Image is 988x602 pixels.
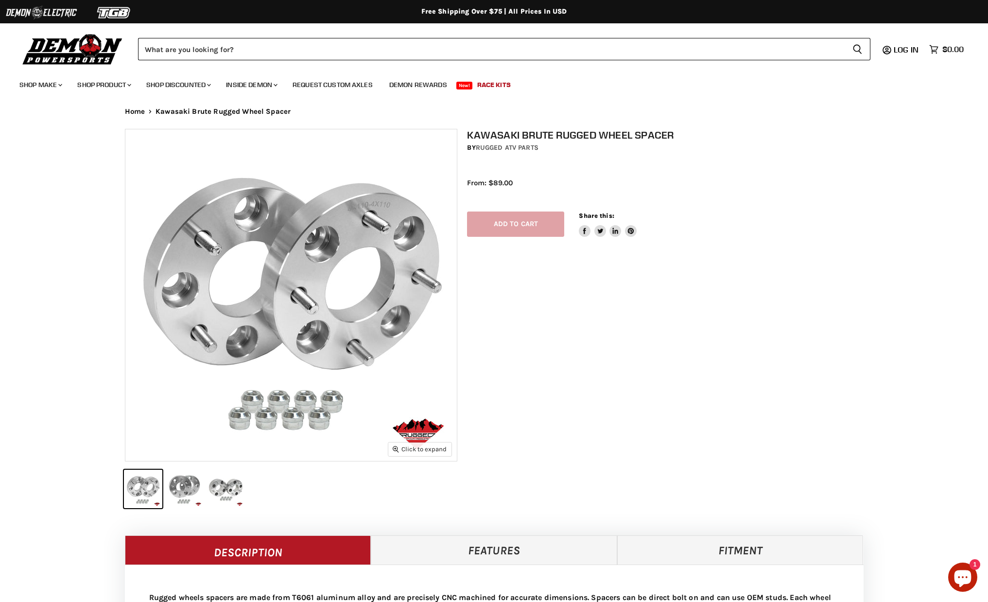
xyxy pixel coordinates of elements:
[125,129,457,461] img: Kawasaki Brute Rugged Wheel Spacer
[138,38,845,60] input: Search
[12,75,68,95] a: Shop Make
[467,178,513,187] span: From: $89.00
[617,535,864,565] a: Fitment
[165,470,204,508] button: Kawasaki Brute Rugged Wheel Spacer thumbnail
[105,107,883,116] nav: Breadcrumbs
[388,443,451,456] button: Click to expand
[139,75,217,95] a: Shop Discounted
[125,107,145,116] a: Home
[207,470,245,508] button: Kawasaki Brute Rugged Wheel Spacer thumbnail
[456,82,473,89] span: New!
[579,212,637,237] aside: Share this:
[285,75,380,95] a: Request Custom Axles
[894,45,919,54] span: Log in
[5,3,78,22] img: Demon Electric Logo 2
[476,143,538,152] a: Rugged ATV Parts
[12,71,961,95] ul: Main menu
[945,563,980,594] inbox-online-store-chat: Shopify online store chat
[124,470,162,508] button: Kawasaki Brute Rugged Wheel Spacer thumbnail
[470,75,518,95] a: Race Kits
[138,38,870,60] form: Product
[942,45,964,54] span: $0.00
[125,535,371,565] a: Description
[19,32,126,66] img: Demon Powersports
[579,212,614,219] span: Share this:
[393,445,447,453] span: Click to expand
[889,45,924,54] a: Log in
[382,75,454,95] a: Demon Rewards
[105,7,883,16] div: Free Shipping Over $75 | All Prices In USD
[467,142,873,153] div: by
[845,38,870,60] button: Search
[219,75,283,95] a: Inside Demon
[78,3,151,22] img: TGB Logo 2
[70,75,137,95] a: Shop Product
[467,129,873,141] h1: Kawasaki Brute Rugged Wheel Spacer
[924,42,969,56] a: $0.00
[156,107,291,116] span: Kawasaki Brute Rugged Wheel Spacer
[371,535,617,565] a: Features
